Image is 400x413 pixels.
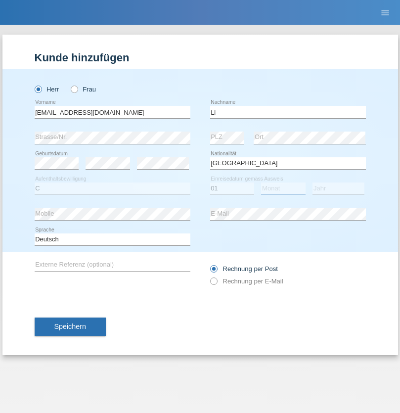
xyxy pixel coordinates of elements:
[210,265,217,277] input: Rechnung per Post
[71,86,77,92] input: Frau
[210,277,283,285] label: Rechnung per E-Mail
[35,86,41,92] input: Herr
[35,318,106,336] button: Speichern
[54,322,86,330] span: Speichern
[35,86,59,93] label: Herr
[71,86,96,93] label: Frau
[210,277,217,290] input: Rechnung per E-Mail
[375,9,395,15] a: menu
[35,51,366,64] h1: Kunde hinzufügen
[210,265,278,273] label: Rechnung per Post
[380,8,390,18] i: menu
